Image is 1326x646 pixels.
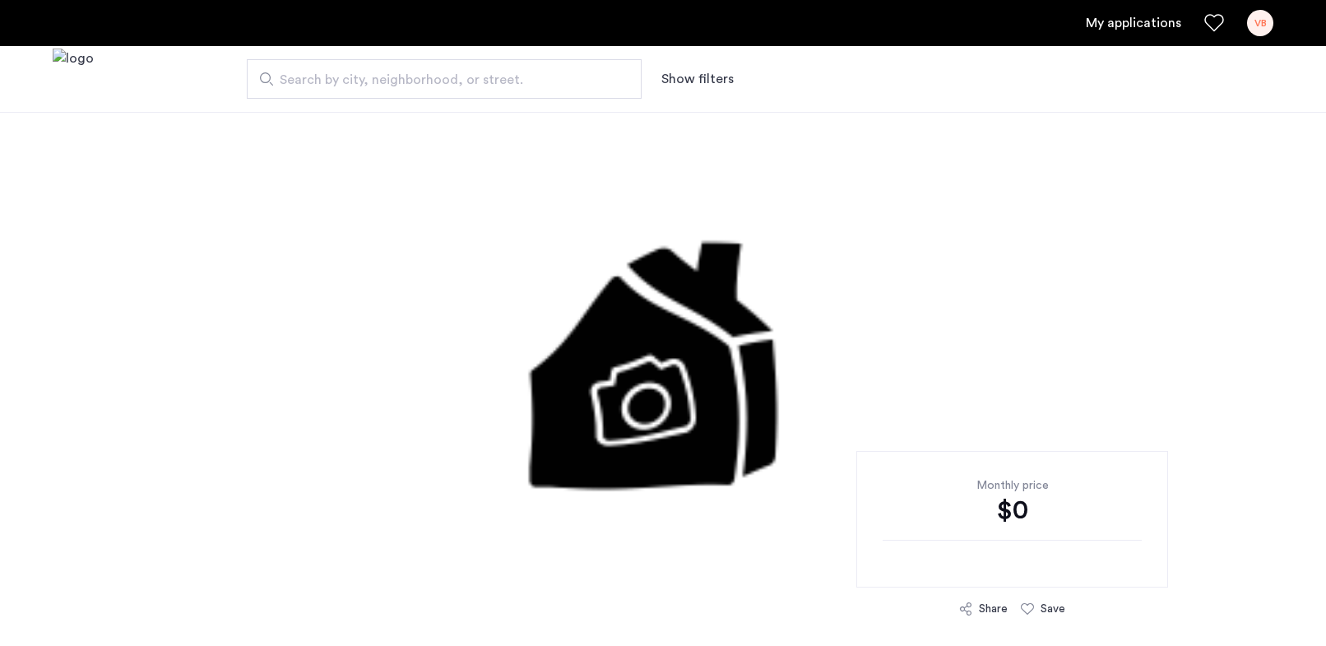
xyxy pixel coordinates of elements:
[53,49,94,110] a: Cazamio logo
[280,70,596,90] span: Search by city, neighborhood, or street.
[883,477,1142,494] div: Monthly price
[247,59,642,99] input: Apartment Search
[1041,601,1065,617] div: Save
[53,49,94,110] img: logo
[1247,10,1273,36] div: VB
[883,494,1142,527] div: $0
[979,601,1008,617] div: Share
[1204,13,1224,33] a: Favorites
[661,69,734,89] button: Show or hide filters
[239,112,1087,606] img: 1.gif
[1086,13,1181,33] a: My application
